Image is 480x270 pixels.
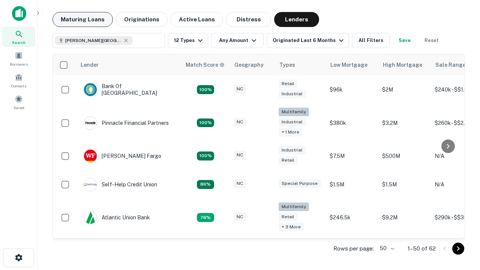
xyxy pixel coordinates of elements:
[211,33,264,48] button: Any Amount
[76,54,181,75] th: Lender
[12,6,26,21] img: capitalize-icon.png
[197,151,214,160] div: Matching Properties: 14, hasApolloMatch: undefined
[12,39,25,45] span: Search
[84,211,97,224] img: picture
[352,33,390,48] button: All Filters
[274,12,319,27] button: Lenders
[279,118,306,126] div: Industrial
[186,61,223,69] h6: Match Score
[234,179,246,188] div: NC
[378,142,431,170] td: $500M
[234,60,264,69] div: Geography
[84,83,97,96] img: picture
[326,54,378,75] th: Low Mortgage
[197,180,214,189] div: Matching Properties: 11, hasApolloMatch: undefined
[435,60,466,69] div: Sale Range
[378,54,431,75] th: High Mortgage
[84,150,97,162] img: picture
[452,243,464,255] button: Go to next page
[326,170,378,199] td: $1.5M
[326,104,378,142] td: $380k
[378,75,431,104] td: $2M
[279,156,297,165] div: Retail
[11,83,26,89] span: Contacts
[408,244,436,253] p: 1–50 of 62
[279,202,309,211] div: Multifamily
[84,83,174,96] div: Bank Of [GEOGRAPHIC_DATA]
[65,37,121,44] span: [PERSON_NAME][GEOGRAPHIC_DATA], [GEOGRAPHIC_DATA]
[226,12,271,27] button: Distress
[378,199,431,237] td: $9.2M
[197,213,214,222] div: Matching Properties: 10, hasApolloMatch: undefined
[279,79,297,88] div: Retail
[279,179,321,188] div: Special Purpose
[279,146,306,154] div: Industrial
[84,149,161,163] div: [PERSON_NAME] Fargo
[420,33,444,48] button: Reset
[52,12,113,27] button: Maturing Loans
[2,27,35,47] a: Search
[186,61,225,69] div: Capitalize uses an advanced AI algorithm to match your search with the best lender. The match sco...
[326,142,378,170] td: $7.5M
[81,60,99,69] div: Lender
[10,61,28,67] span: Borrowers
[197,85,214,94] div: Matching Properties: 14, hasApolloMatch: undefined
[279,213,297,221] div: Retail
[326,75,378,104] td: $96k
[378,104,431,142] td: $3.2M
[2,70,35,90] a: Contacts
[275,54,326,75] th: Types
[13,105,24,111] span: Saved
[326,199,378,237] td: $246.5k
[84,178,157,191] div: Self-help Credit Union
[197,118,214,127] div: Matching Properties: 23, hasApolloMatch: undefined
[279,60,295,69] div: Types
[442,186,480,222] iframe: Chat Widget
[171,12,223,27] button: Active Loans
[279,223,304,231] div: + 3 more
[279,90,306,98] div: Industrial
[383,60,422,69] div: High Mortgage
[393,33,417,48] button: Save your search to get updates of matches that match your search criteria.
[377,243,396,254] div: 50
[273,36,346,45] div: Originated Last 6 Months
[234,85,246,93] div: NC
[279,128,302,136] div: + 1 more
[84,178,97,191] img: picture
[267,33,349,48] button: Originated Last 6 Months
[84,117,97,129] img: picture
[2,92,35,112] a: Saved
[84,211,150,224] div: Atlantic Union Bank
[168,33,208,48] button: 12 Types
[330,60,367,69] div: Low Mortgage
[230,54,275,75] th: Geography
[234,213,246,221] div: NC
[2,48,35,69] a: Borrowers
[279,108,309,116] div: Multifamily
[181,54,230,75] th: Capitalize uses an advanced AI algorithm to match your search with the best lender. The match sco...
[333,244,374,253] p: Rows per page:
[116,12,168,27] button: Originations
[84,116,169,130] div: Pinnacle Financial Partners
[378,170,431,199] td: $1.5M
[234,118,246,126] div: NC
[234,151,246,159] div: NC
